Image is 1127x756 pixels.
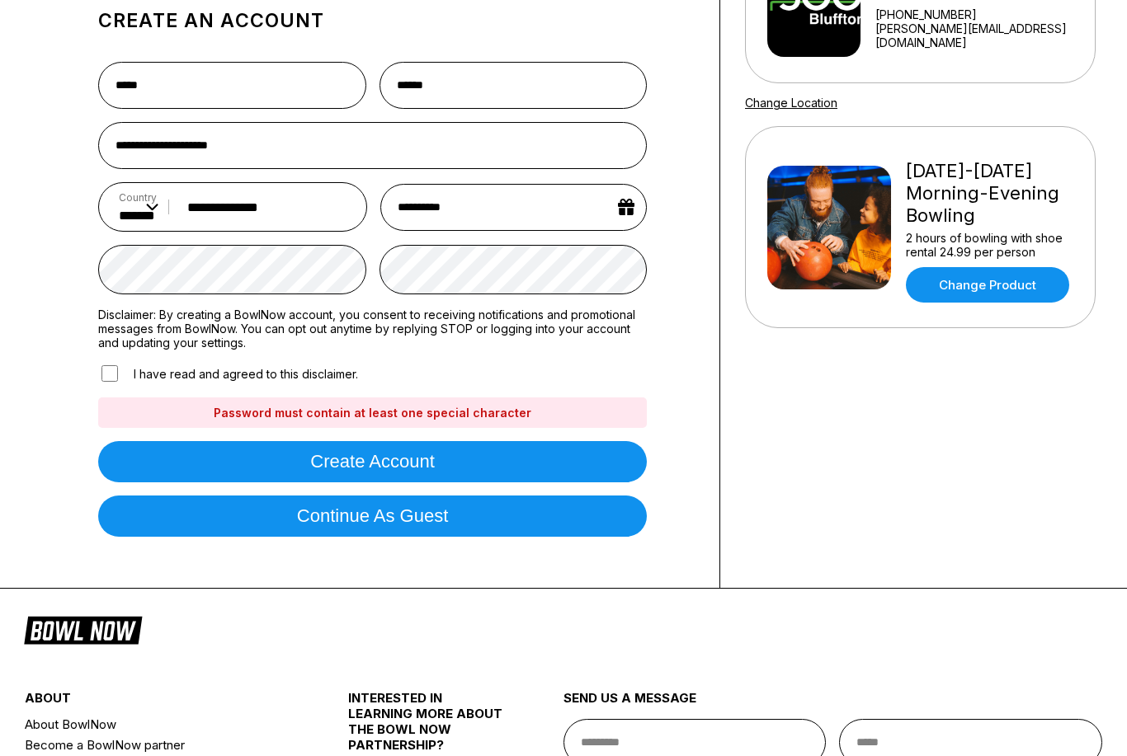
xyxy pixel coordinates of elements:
[25,690,295,714] div: about
[906,160,1073,227] div: [DATE]-[DATE] Morning-Evening Bowling
[98,363,358,384] label: I have read and agreed to this disclaimer.
[875,7,1088,21] div: [PHONE_NUMBER]
[906,231,1073,259] div: 2 hours of bowling with shoe rental 24.99 per person
[906,267,1069,303] a: Change Product
[98,9,647,32] h1: Create an account
[745,96,837,110] a: Change Location
[119,191,158,204] label: Country
[98,308,647,350] label: Disclaimer: By creating a BowlNow account, you consent to receiving notifications and promotional...
[767,166,891,289] img: Friday-Sunday Morning-Evening Bowling
[101,365,118,382] input: I have read and agreed to this disclaimer.
[25,714,295,735] a: About BowlNow
[563,690,1102,719] div: send us a message
[25,735,295,755] a: Become a BowlNow partner
[98,495,647,537] button: Continue as guest
[98,397,647,428] div: Password must contain at least one special character
[98,441,647,482] button: Create account
[875,21,1088,49] a: [PERSON_NAME][EMAIL_ADDRESS][DOMAIN_NAME]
